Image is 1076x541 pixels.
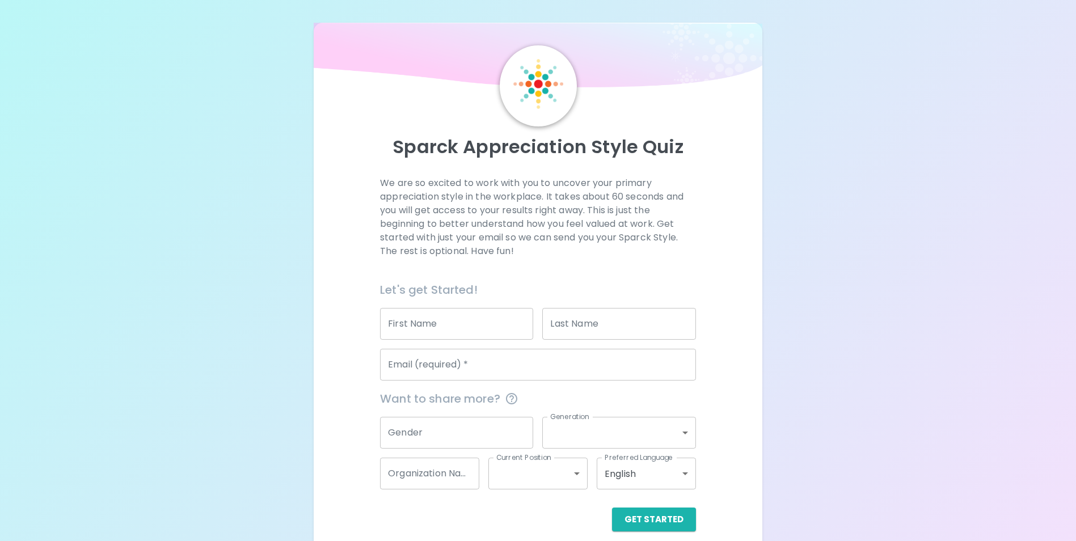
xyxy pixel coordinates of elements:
label: Preferred Language [605,453,673,462]
label: Current Position [496,453,551,462]
svg: This information is completely confidential and only used for aggregated appreciation studies at ... [505,392,518,405]
label: Generation [550,412,589,421]
p: Sparck Appreciation Style Quiz [327,136,748,158]
h6: Let's get Started! [380,281,696,299]
button: Get Started [612,508,696,531]
img: Sparck Logo [513,59,563,109]
img: wave [314,23,762,93]
div: English [597,458,696,489]
p: We are so excited to work with you to uncover your primary appreciation style in the workplace. I... [380,176,696,258]
span: Want to share more? [380,390,696,408]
